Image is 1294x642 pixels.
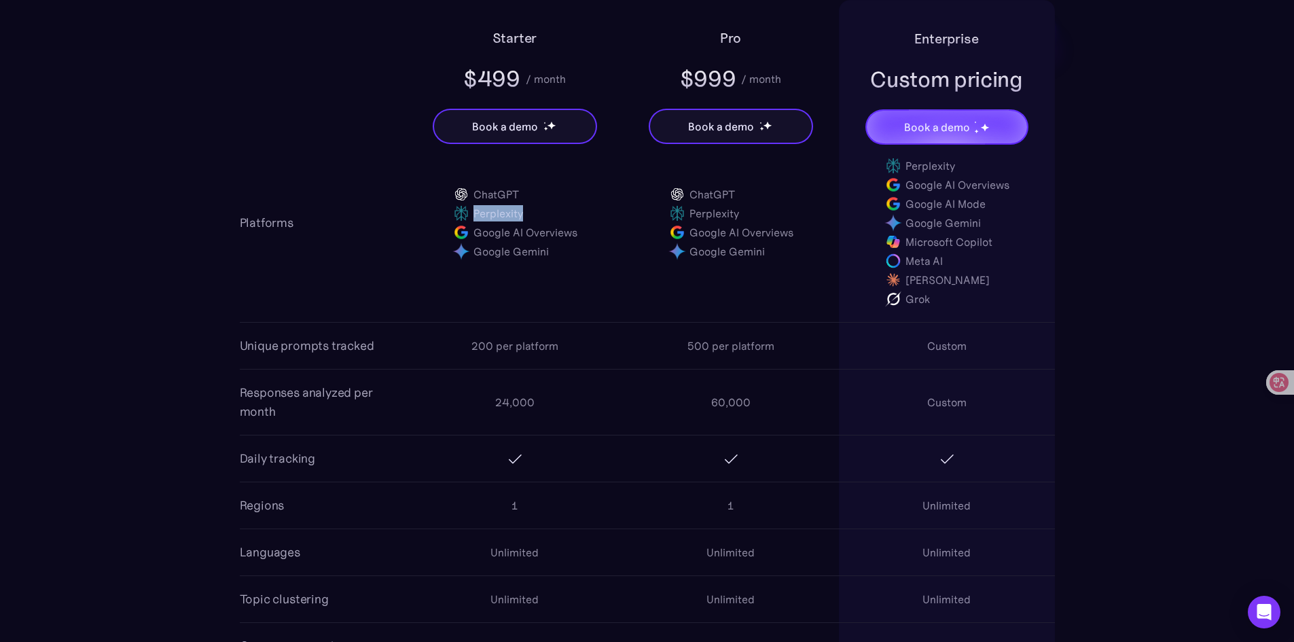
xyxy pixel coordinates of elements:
div: 24,000 [495,394,535,410]
div: Google Gemini [473,243,549,260]
div: 1 [511,497,518,514]
div: $499 [463,64,520,94]
div: Custom pricing [870,65,1023,94]
div: Book a demo [904,119,969,135]
div: Topic clustering [240,590,329,609]
div: 1 [727,497,734,514]
div: Unique prompts tracked [240,336,374,355]
div: Unlimited [922,497,971,514]
div: Google AI Overviews [473,224,577,240]
img: star [543,126,548,131]
div: Perplexity [473,205,523,221]
img: star [759,126,764,131]
div: 200 per platform [471,338,558,354]
img: star [547,121,556,130]
div: Google Gemini [905,215,981,231]
div: 500 per platform [687,338,774,354]
div: Meta AI [905,253,943,269]
div: 60,000 [711,394,751,410]
div: Open Intercom Messenger [1248,596,1280,628]
div: Unlimited [490,544,539,560]
div: Perplexity [905,158,955,174]
img: star [759,122,761,124]
div: Languages [240,543,300,562]
div: Custom [927,394,967,410]
div: Unlimited [922,591,971,607]
img: star [974,121,976,123]
div: Custom [927,338,967,354]
div: Unlimited [490,591,539,607]
div: Unlimited [706,544,755,560]
div: Google Gemini [689,243,765,260]
div: ChatGPT [473,186,519,202]
img: star [763,121,772,130]
img: star [980,123,989,132]
h2: Starter [492,27,537,49]
div: Unlimited [922,544,971,560]
div: Daily tracking [240,449,315,468]
div: / month [526,71,566,87]
div: Book a demo [472,118,537,135]
a: Book a demostarstarstar [649,109,813,144]
a: Book a demostarstarstar [433,109,597,144]
div: Grok [905,291,930,307]
div: / month [741,71,781,87]
div: Regions [240,496,285,515]
a: Book a demostarstarstar [865,109,1028,145]
div: Book a demo [688,118,753,135]
div: $999 [680,64,736,94]
h2: Enterprise [914,28,978,50]
div: Google AI Overviews [689,224,793,240]
div: ChatGPT [689,186,735,202]
img: star [543,122,545,124]
h2: Pro [720,27,741,49]
div: Platforms [240,213,293,232]
div: Google AI Mode [905,196,986,212]
div: [PERSON_NAME] [905,272,990,288]
div: Responses analyzed per month [240,383,407,421]
img: star [974,129,979,134]
div: Microsoft Copilot [905,234,992,250]
div: Perplexity [689,205,739,221]
div: Google AI Overviews [905,177,1009,193]
div: Unlimited [706,591,755,607]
